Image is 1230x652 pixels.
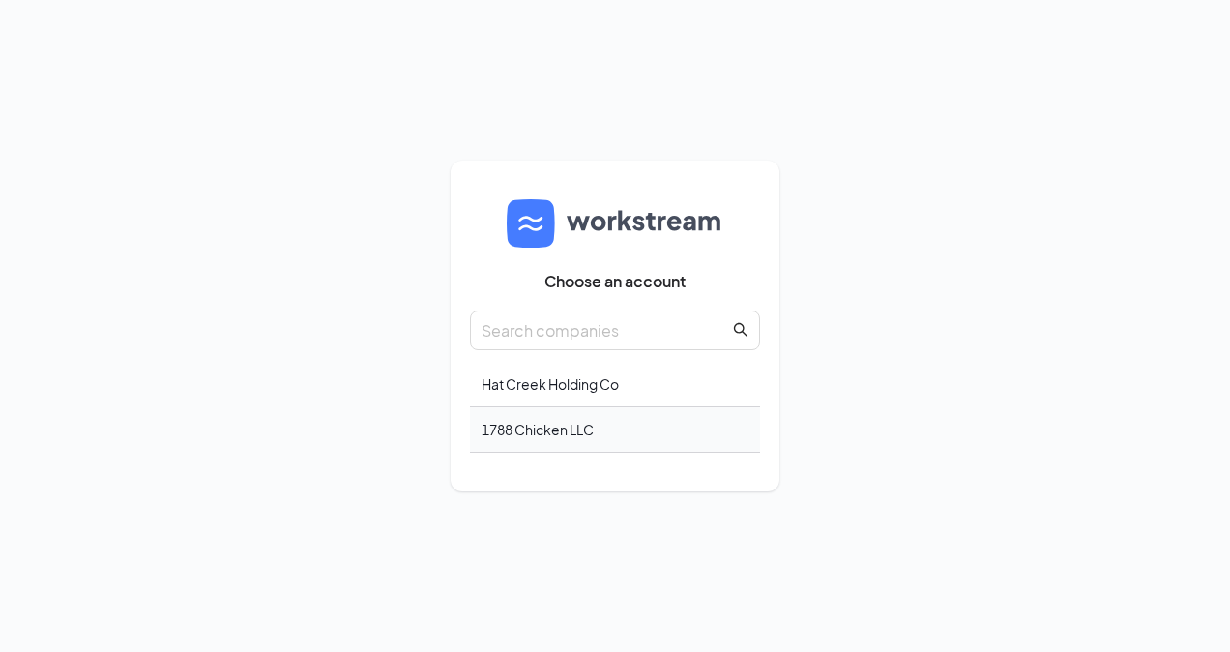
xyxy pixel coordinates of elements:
[482,318,729,342] input: Search companies
[507,199,723,248] img: logo
[470,407,760,453] div: 1788 Chicken LLC
[544,272,686,291] span: Choose an account
[470,362,760,407] div: Hat Creek Holding Co
[733,322,748,338] span: search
